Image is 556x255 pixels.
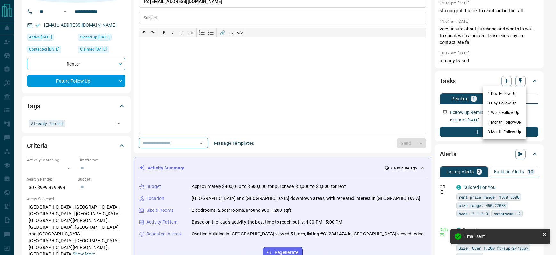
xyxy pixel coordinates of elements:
li: 3 Day Follow-Up [483,98,526,108]
li: 1 Week Follow-Up [483,108,526,118]
li: 3 Month Follow-Up [483,127,526,137]
div: Email sent [464,234,539,239]
li: 1 Day Follow-Up [483,89,526,98]
li: 1 Month Follow-Up [483,118,526,127]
